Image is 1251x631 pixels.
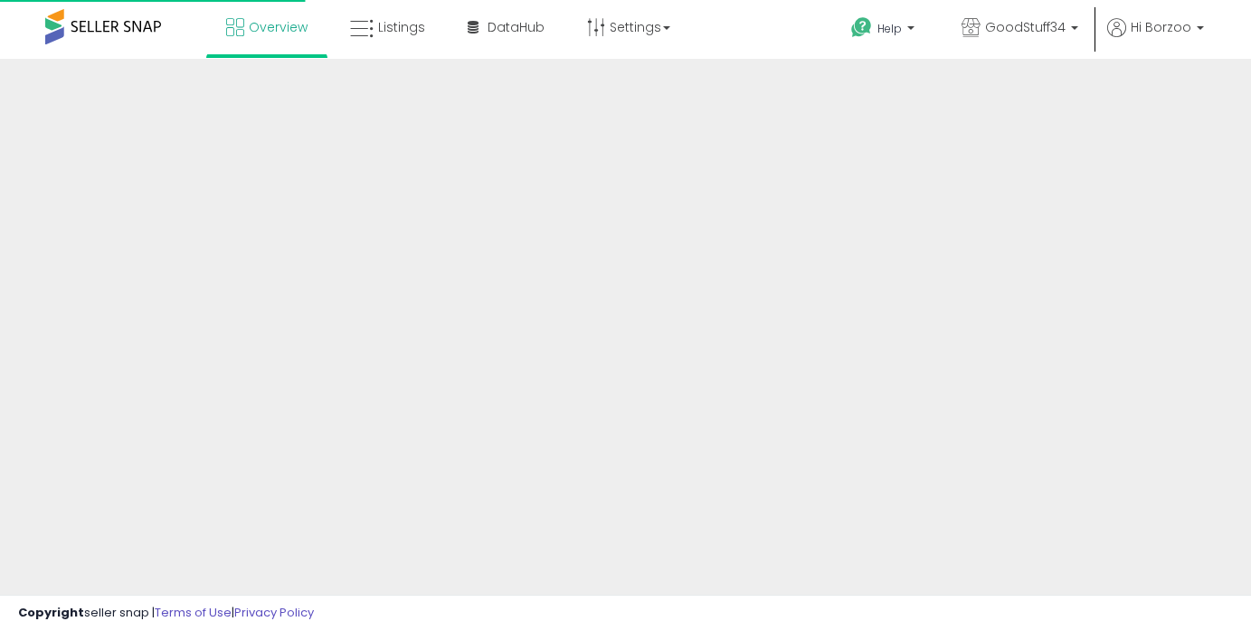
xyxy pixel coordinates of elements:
[378,18,425,36] span: Listings
[1131,18,1191,36] span: Hi Borzoo
[155,604,232,621] a: Terms of Use
[18,605,314,622] div: seller snap | |
[249,18,308,36] span: Overview
[850,16,873,39] i: Get Help
[985,18,1066,36] span: GoodStuff34
[1107,18,1204,59] a: Hi Borzoo
[837,3,933,59] a: Help
[488,18,545,36] span: DataHub
[877,21,902,36] span: Help
[234,604,314,621] a: Privacy Policy
[18,604,84,621] strong: Copyright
